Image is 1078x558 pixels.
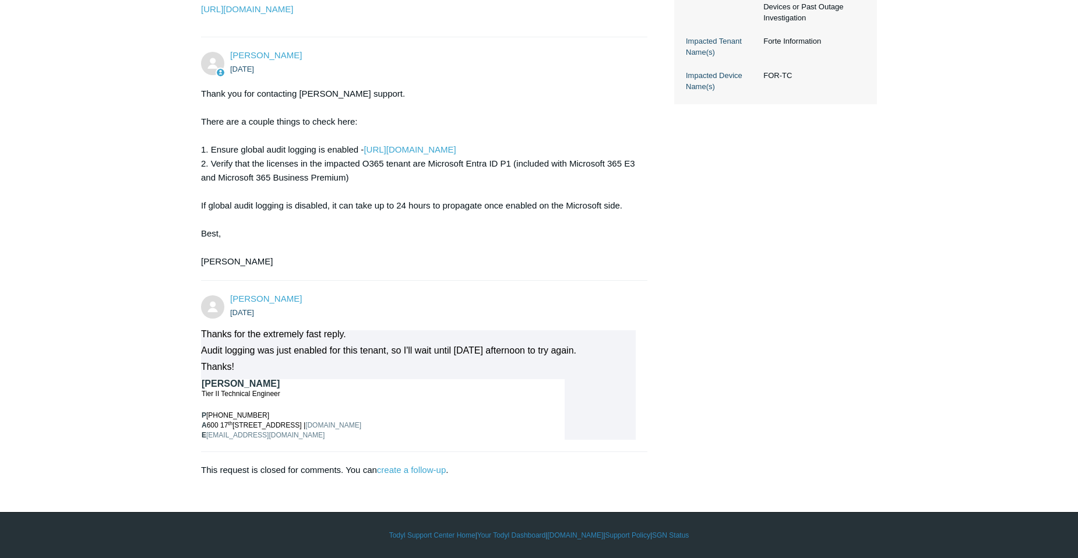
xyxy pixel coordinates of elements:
span: [PHONE_NUMBER] [206,411,269,419]
a: [URL][DOMAIN_NAME] [364,144,456,154]
span: 600 17 [STREET_ADDRESS] | [207,421,305,429]
a: [DOMAIN_NAME] [305,421,361,429]
a: SGN Status [652,530,689,541]
time: 01/16/2024, 19:04 [230,308,254,317]
div: Thank you for contacting [PERSON_NAME] support. There are a couple things to check here: 1. Ensur... [201,87,636,269]
a: [DOMAIN_NAME] [547,530,603,541]
a: Your Todyl Dashboard [477,530,545,541]
a: [URL][DOMAIN_NAME] [201,4,293,14]
b: P [202,411,206,419]
dd: FOR-TC [758,70,865,82]
time: 01/16/2024, 19:01 [230,65,254,73]
a: Support Policy [605,530,650,541]
b: [PERSON_NAME] [202,379,280,389]
div: This request is closed for comments. You can . [201,452,647,477]
span: Tier II Technical Engineer [202,390,280,398]
b: E [202,431,206,439]
span: Kris Haire [230,50,302,60]
a: [PERSON_NAME] [230,50,302,60]
b: A [202,421,207,429]
dt: Impacted Tenant Name(s) [686,36,758,58]
a: Todyl Support Center Home [389,530,475,541]
div: | | | | [201,530,877,541]
a: create a follow-up [377,465,446,475]
div: Thanks! [201,363,636,371]
sup: th [228,421,232,426]
a: [PERSON_NAME] [230,294,302,303]
span: Damian Garno [230,294,302,303]
div: Thanks for the extremely fast reply. Audit logging was just enabled for this tenant, so I'll wait... [201,330,636,355]
dt: Impacted Device Name(s) [686,70,758,93]
a: [EMAIL_ADDRESS][DOMAIN_NAME] [206,431,325,439]
dd: Forte Information [758,36,865,47]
